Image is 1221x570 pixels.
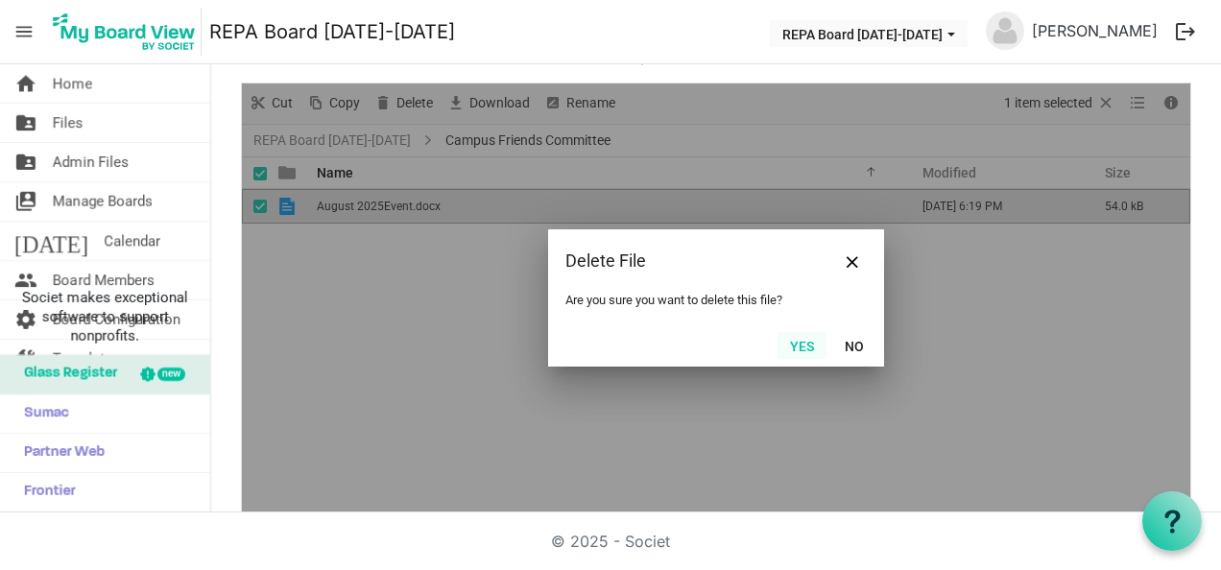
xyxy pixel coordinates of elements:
span: home [14,64,37,103]
button: Close [838,247,867,275]
img: My Board View Logo [47,8,202,56]
button: logout [1165,12,1206,52]
span: folder_shared [14,143,37,181]
a: [PERSON_NAME] [1024,12,1165,50]
span: Glass Register [14,355,117,393]
span: switch_account [14,182,37,221]
span: menu [6,13,42,50]
a: © 2025 - Societ [551,532,670,551]
span: Calendar [104,222,160,260]
div: Delete File [565,247,806,275]
a: My Board View Logo [47,8,209,56]
div: Are you sure you want to delete this file? [565,293,867,307]
span: Manage Boards [53,182,153,221]
span: people [14,261,37,299]
span: Board Members [53,261,155,299]
button: REPA Board 2025-2026 dropdownbutton [770,20,968,47]
span: folder_shared [14,104,37,142]
span: Files [53,104,84,142]
div: new [157,368,185,381]
button: No [832,332,876,359]
span: Partner Web [14,434,105,472]
span: [DATE] [14,222,88,260]
span: Frontier [14,473,76,511]
span: Home [53,64,92,103]
img: no-profile-picture.svg [986,12,1024,50]
span: Sumac [14,394,69,433]
span: Admin Files [53,143,129,181]
button: Yes [778,332,826,359]
a: REPA Board [DATE]-[DATE] [209,12,455,51]
span: Societ makes exceptional software to support nonprofits. [9,288,202,345]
